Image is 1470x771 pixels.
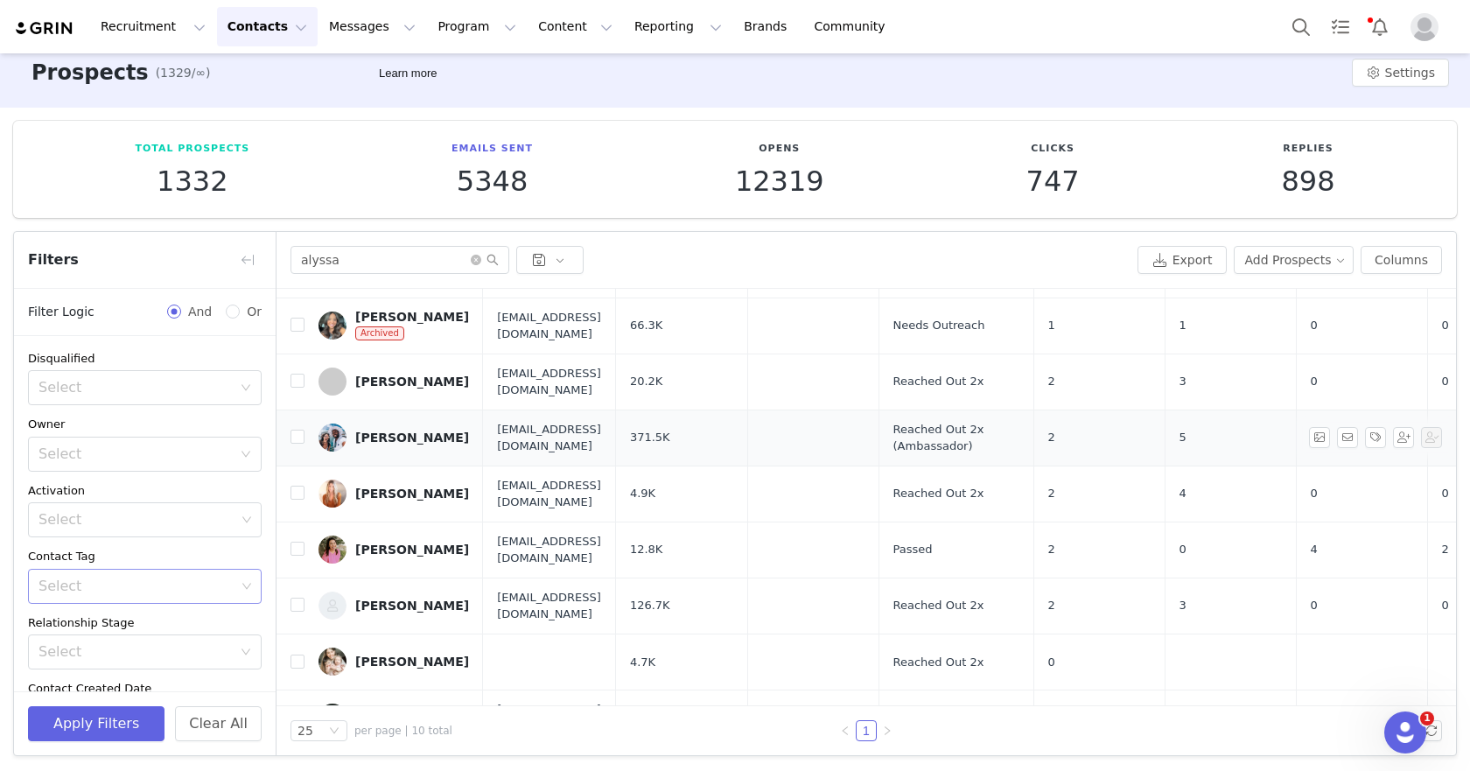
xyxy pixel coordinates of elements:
[375,65,440,82] div: Tooltip anchor
[630,597,670,614] span: 126.7K
[624,7,732,46] button: Reporting
[38,445,232,463] div: Select
[630,317,662,334] span: 66.3K
[1179,373,1186,390] span: 3
[497,477,601,511] span: [EMAIL_ADDRESS][DOMAIN_NAME]
[1384,711,1426,753] iframe: Intercom live chat
[241,647,251,659] i: icon: down
[735,165,824,197] p: 12319
[893,654,984,671] span: Reached Out 2x
[355,599,469,613] div: [PERSON_NAME]
[355,431,469,445] div: [PERSON_NAME]
[528,7,623,46] button: Content
[893,541,933,558] span: Passed
[1048,654,1055,671] span: 0
[135,165,249,197] p: 1332
[630,429,670,446] span: 371.5K
[882,725,892,736] i: icon: right
[1282,7,1320,46] button: Search
[1179,541,1186,558] span: 0
[497,365,601,399] span: [EMAIL_ADDRESS][DOMAIN_NAME]
[217,7,318,46] button: Contacts
[90,7,216,46] button: Recruitment
[28,680,262,697] div: Contact Created Date
[735,142,824,157] p: Opens
[38,578,235,595] div: Select
[181,303,219,321] span: And
[28,416,262,433] div: Owner
[451,165,533,197] p: 5348
[857,721,876,740] a: 1
[329,725,339,738] i: icon: down
[156,64,211,82] span: (1329/∞)
[318,480,469,508] a: [PERSON_NAME]
[1048,597,1055,614] span: 2
[318,536,346,564] img: ddf06f89-5e7b-47c2-9fdf-f91a6dcb34aa.jpg
[318,480,346,508] img: 99ca1802-11c4-4644-82e0-67a19baa90f7--s.jpg
[1137,246,1227,274] button: Export
[1179,429,1186,446] span: 5
[1361,246,1442,274] button: Columns
[318,704,346,732] img: ece2659f-8dc7-44df-b663-4a1b1f54497e.jpg
[1337,427,1365,448] span: Send Email
[856,720,877,741] li: 1
[14,20,75,37] img: grin logo
[318,368,469,396] a: [PERSON_NAME]
[835,720,856,741] li: Previous Page
[355,487,469,501] div: [PERSON_NAME]
[893,421,1019,455] span: Reached Out 2x (Ambassador)
[630,373,662,390] span: 20.2K
[630,485,655,502] span: 4.9K
[893,373,984,390] span: Reached Out 2x
[451,142,533,157] p: Emails Sent
[28,249,79,270] span: Filters
[290,246,509,274] input: Search...
[38,643,232,661] div: Select
[630,541,662,558] span: 12.8K
[877,720,898,741] li: Next Page
[630,654,655,671] span: 4.7K
[241,449,251,461] i: icon: down
[497,309,601,343] span: [EMAIL_ADDRESS][DOMAIN_NAME]
[28,706,164,741] button: Apply Filters
[1179,485,1186,502] span: 4
[318,648,469,676] a: [PERSON_NAME]
[28,303,94,321] span: Filter Logic
[240,303,262,321] span: Or
[804,7,904,46] a: Community
[354,723,452,739] span: per page | 10 total
[1048,541,1055,558] span: 2
[1281,142,1334,157] p: Replies
[297,721,313,740] div: 25
[497,701,601,735] span: [EMAIL_ADDRESS][DOMAIN_NAME]
[318,592,469,620] a: [PERSON_NAME]
[1361,7,1399,46] button: Notifications
[355,310,469,324] div: [PERSON_NAME]
[840,725,850,736] i: icon: left
[471,255,481,265] i: icon: close-circle
[241,515,252,527] i: icon: down
[318,312,346,340] img: 5d1584f2-ce16-458e-b57b-bf83f7edc0a7.jpg
[318,536,469,564] a: [PERSON_NAME]
[1352,59,1449,87] button: Settings
[1048,373,1055,390] span: 2
[318,310,469,341] a: [PERSON_NAME]Archived
[1026,142,1080,157] p: Clicks
[893,317,985,334] span: Needs Outreach
[1321,7,1360,46] a: Tasks
[497,589,601,623] span: [EMAIL_ADDRESS][DOMAIN_NAME]
[38,511,235,529] div: Select
[486,254,499,266] i: icon: search
[175,706,262,741] button: Clear All
[733,7,802,46] a: Brands
[355,375,469,389] div: [PERSON_NAME]
[1410,13,1438,41] img: placeholder-profile.jpg
[318,424,469,452] a: [PERSON_NAME]
[1048,485,1055,502] span: 2
[1281,165,1334,197] p: 898
[318,704,469,732] a: [PERSON_NAME]
[1420,711,1434,725] span: 1
[28,482,262,500] div: Activation
[135,142,249,157] p: Total Prospects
